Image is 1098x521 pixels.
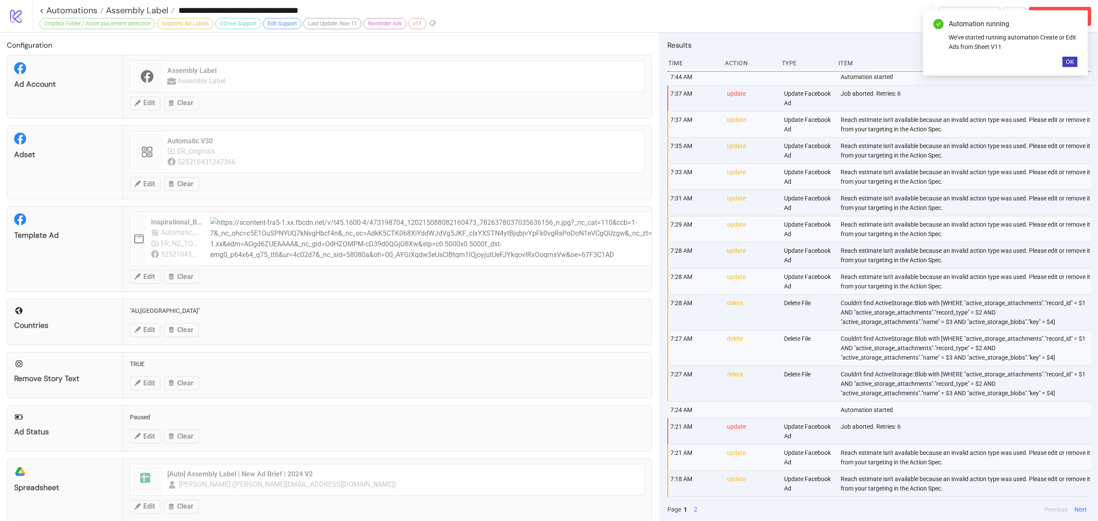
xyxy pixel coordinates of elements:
div: We've started running automation Create or Edit Ads from Sheet V11 [949,33,1077,51]
div: 7:44 AM [670,69,720,85]
div: update [726,112,777,137]
div: 7:28 AM [670,242,720,268]
div: update [726,418,777,444]
div: delete [726,295,777,330]
div: Delete File [783,366,834,401]
div: update [726,85,777,111]
div: 7:24 AM [670,402,720,418]
div: 7:27 AM [670,330,720,366]
button: To Builder [939,7,1001,26]
div: 7:21 AM [670,418,720,444]
div: Automation started [840,69,1093,85]
div: GDrive Support [215,18,261,29]
button: Previous [1042,505,1070,514]
div: 7:21 AM [670,445,720,470]
div: update [726,242,777,268]
button: ... [1004,7,1026,26]
div: Time [667,55,718,71]
div: Reach estimate isn't available because an invalid action type was used. Please edit or remove it ... [840,190,1093,216]
div: Reach estimate isn't available because an invalid action type was used. Please edit or remove it ... [840,269,1093,294]
div: Reach estimate isn't available because an invalid action type was used. Please edit or remove it ... [840,445,1093,470]
div: delete [726,330,777,366]
div: delete [726,366,777,401]
button: 2 [691,505,700,514]
div: 7:37 AM [670,85,720,111]
div: Type [781,55,832,71]
div: update [726,471,777,497]
div: v11 [408,18,426,29]
div: 7:31 AM [670,190,720,216]
div: Update Facebook Ad [783,269,834,294]
div: 7:35 AM [670,138,720,164]
div: Update Facebook Ad [783,471,834,497]
div: Reach estimate isn't available because an invalid action type was used. Please edit or remove it ... [840,138,1093,164]
div: 7:33 AM [670,164,720,190]
div: update [726,164,777,190]
span: check-circle [933,19,944,29]
div: Update Facebook Ad [783,112,834,137]
button: 1 [681,505,690,514]
div: Couldn't find ActiveStorage::Blob with [WHERE "active_storage_attachments"."record_id" = $1 AND "... [840,330,1093,366]
div: Dropbox Folder / Asset placement detection [39,18,155,29]
div: Supports Ad Labels [157,18,214,29]
div: Automation started [840,402,1093,418]
button: OK [1062,57,1077,67]
div: 7:37 AM [670,112,720,137]
div: Update Facebook Ad [783,190,834,216]
div: 7:28 AM [670,269,720,294]
div: Reach estimate isn't available because an invalid action type was used. Please edit or remove it ... [840,216,1093,242]
a: < Automations [39,6,104,15]
span: Assembly Label [104,5,168,16]
div: Automation running [949,19,1077,29]
div: Last Update: Nov-11 [303,18,362,29]
div: 7:27 AM [670,366,720,401]
div: Reach estimate isn't available because an invalid action type was used. Please edit or remove it ... [840,471,1093,497]
div: Delete File [783,295,834,330]
div: update [726,445,777,470]
a: Assembly Label [104,6,175,15]
div: Delete File [783,330,834,366]
div: Update Facebook Ad [783,418,834,444]
div: 7:28 AM [670,295,720,330]
div: Job aborted. Retries: 6 [840,418,1093,444]
div: update [726,190,777,216]
div: 7:29 AM [670,216,720,242]
div: update [726,138,777,164]
div: Item [838,55,1091,71]
div: Update Facebook Ad [783,445,834,470]
h2: Configuration [7,39,652,51]
span: Page [667,505,681,514]
div: Job aborted. Retries: 6 [840,85,1093,111]
div: Action [724,55,775,71]
button: Abort Run [1029,7,1091,26]
div: Update Facebook Ad [783,85,834,111]
button: Next [1072,505,1089,514]
div: Reminder Ads [363,18,407,29]
div: Reach estimate isn't available because an invalid action type was used. Please edit or remove it ... [840,112,1093,137]
div: Update Facebook Ad [783,216,834,242]
div: Update Facebook Ad [783,242,834,268]
div: Reach estimate isn't available because an invalid action type was used. Please edit or remove it ... [840,164,1093,190]
div: Update Facebook Ad [783,164,834,190]
div: update [726,269,777,294]
div: Couldn't find ActiveStorage::Blob with [WHERE "active_storage_attachments"."record_id" = $1 AND "... [840,366,1093,401]
div: Edit Support [263,18,302,29]
div: Reach estimate isn't available because an invalid action type was used. Please edit or remove it ... [840,242,1093,268]
div: 7:18 AM [670,471,720,497]
h2: Results [667,39,1091,51]
div: Couldn't find ActiveStorage::Blob with [WHERE "active_storage_attachments"."record_id" = $1 AND "... [840,295,1093,330]
div: Update Facebook Ad [783,138,834,164]
div: update [726,216,777,242]
span: OK [1066,58,1074,65]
